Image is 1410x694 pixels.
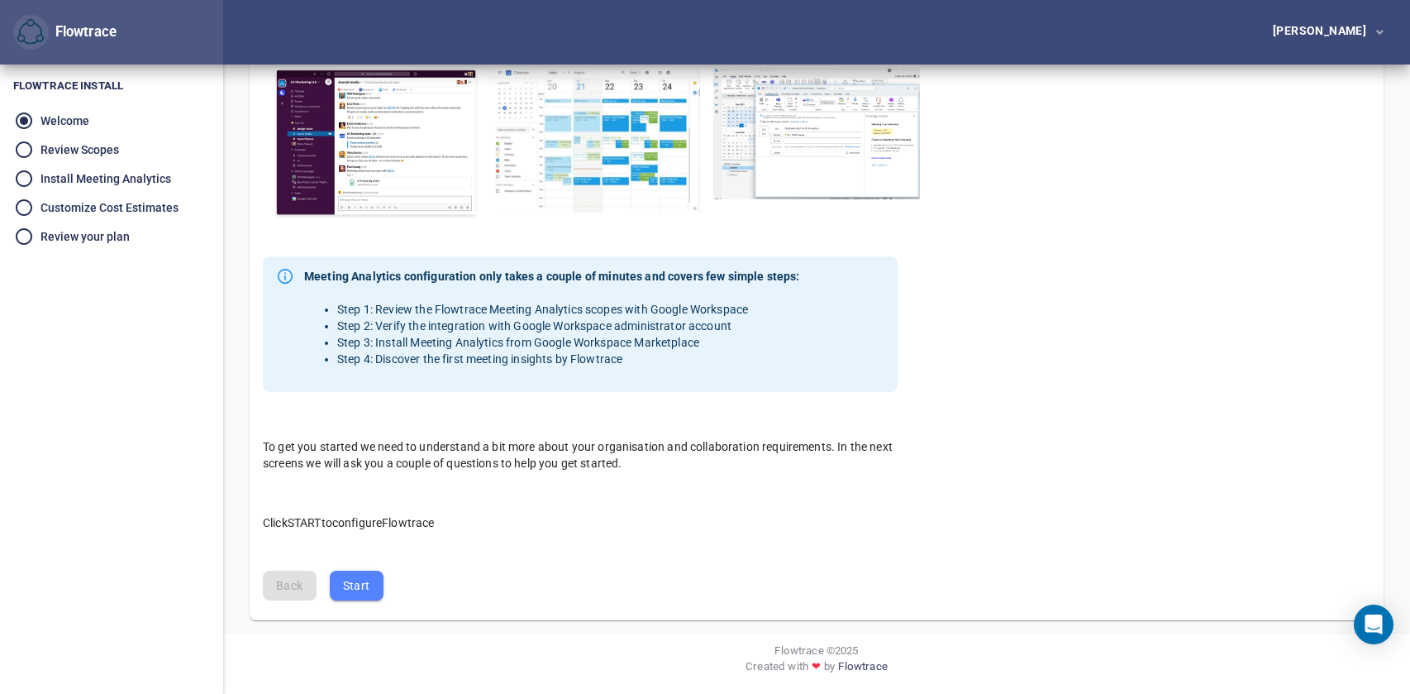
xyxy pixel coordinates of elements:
div: To get you started we need to understand a bit more about your organisation and collaboration req... [250,425,911,485]
div: Created with [236,658,1397,681]
span: ❤ [808,658,824,674]
button: Outlook CalendarOutlook Calendar analytics [703,8,930,210]
img: Slack Workspace analytics [273,68,479,220]
li: Step 1: Review the Flowtrace Meeting Analytics scopes with Google Workspace [337,301,800,318]
strong: Meeting Analytics configuration only takes a couple of minutes and covers few simple steps: [304,268,800,285]
img: Google Calendar analytics [493,68,700,213]
button: Start [330,571,383,601]
img: Outlook Calendar analytics [713,68,920,200]
div: Open Intercom Messenger [1354,605,1393,644]
span: Flowtrace © 2025 [774,643,858,658]
li: Step 3: Install Meeting Analytics from Google Workspace Marketplace [337,334,800,351]
div: Flowtrace [49,22,117,42]
div: [PERSON_NAME] [1273,25,1373,36]
span: Start [343,576,370,596]
div: Flowtrace [13,15,117,50]
a: Flowtrace [838,658,887,681]
button: Flowtrace [13,15,49,50]
button: Slack WorkspaceSlack Workspace analytics [263,8,489,230]
span: by [824,658,835,681]
p: Click START to configure Flowtrace [263,498,898,531]
img: Flowtrace [17,19,44,45]
li: Step 2: Verify the integration with Google Workspace administrator account [337,318,800,334]
button: Google CalendarGoogle Calendar analytics [483,8,710,223]
li: Step 4: Discover the first meeting insights by Flowtrace [337,351,800,367]
button: [PERSON_NAME] [1246,17,1397,48]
